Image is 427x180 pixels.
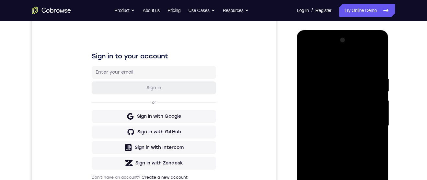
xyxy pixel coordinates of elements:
button: Use Cases [188,4,215,17]
span: / [311,6,313,14]
a: Register [316,4,331,17]
div: Sign in with Intercom [103,137,152,144]
div: Sign in with Google [105,106,149,113]
div: Sign in with Zendesk [103,153,151,159]
a: About us [143,4,159,17]
a: Try Online Demo [339,4,395,17]
button: Product [115,4,135,17]
button: Sign in with GitHub [60,118,184,131]
a: Create a new account [110,168,156,173]
a: Log In [297,4,309,17]
button: Sign in with Google [60,103,184,116]
input: Enter your email [63,62,180,68]
a: Go to the home page [32,6,71,14]
button: Sign in with Zendesk [60,150,184,162]
p: Don't have an account? [60,168,184,173]
p: or [119,93,125,98]
button: Sign in with Intercom [60,134,184,147]
div: Sign in with GitHub [105,122,149,128]
a: Pricing [167,4,180,17]
button: Sign in [60,74,184,87]
h1: Sign in to your account [60,44,184,54]
button: Resources [223,4,249,17]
